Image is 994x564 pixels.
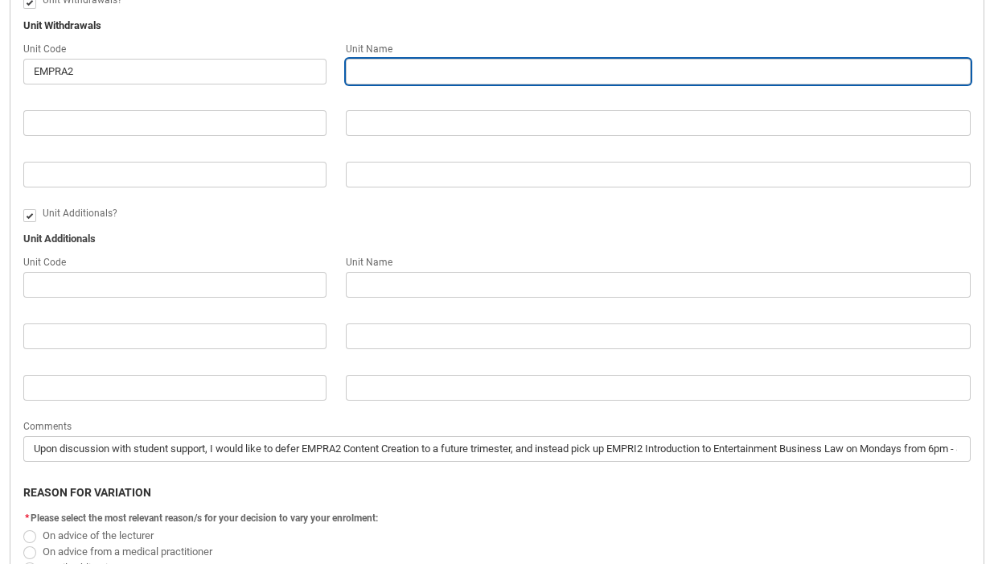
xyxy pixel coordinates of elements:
[31,513,378,524] span: Please select the most relevant reason/s for your decision to vary your enrolment:
[346,43,392,55] span: Unit Name
[23,43,66,55] span: Unit Code
[43,529,154,541] span: On advice of the lecturer
[23,421,72,432] span: Comments
[43,545,212,558] span: On advice from a medical practitioner
[346,257,392,268] span: Unit Name
[23,257,66,268] span: Unit Code
[23,233,96,245] b: Unit Additionals
[23,486,151,499] b: REASON FOR VARIATION
[43,208,117,219] span: Unit Additionals?
[25,513,29,524] abbr: required
[23,19,101,31] b: Unit Withdrawals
